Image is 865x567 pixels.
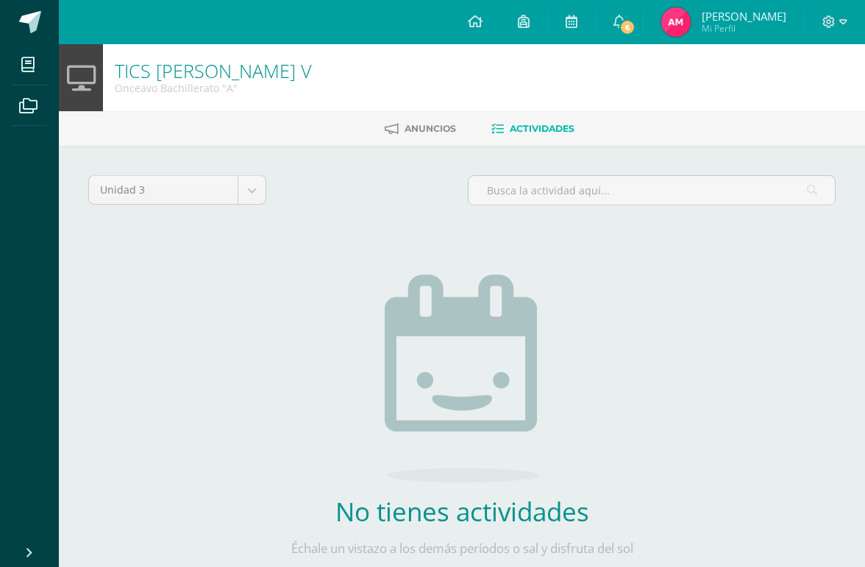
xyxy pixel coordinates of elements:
a: Actividades [491,117,574,141]
img: 85fa67a134ffc38ce183e0a8a4d34334.png [661,7,691,37]
a: Anuncios [385,117,456,141]
div: Onceavo Bachillerato 'A' [115,81,312,95]
h2: No tienes actividades [245,494,679,529]
a: TICS [PERSON_NAME] V [115,58,312,83]
a: Unidad 3 [89,176,266,204]
h1: TICS Bach V [115,60,312,81]
span: Anuncios [405,123,456,134]
p: Échale un vistazo a los demás períodos o sal y disfruta del sol [245,540,679,557]
span: [PERSON_NAME] [702,9,786,24]
span: Unidad 3 [100,176,227,204]
span: Actividades [510,123,574,134]
span: 6 [619,19,636,35]
img: no_activities.png [385,275,539,482]
span: Mi Perfil [702,22,786,35]
input: Busca la actividad aquí... [469,176,835,205]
